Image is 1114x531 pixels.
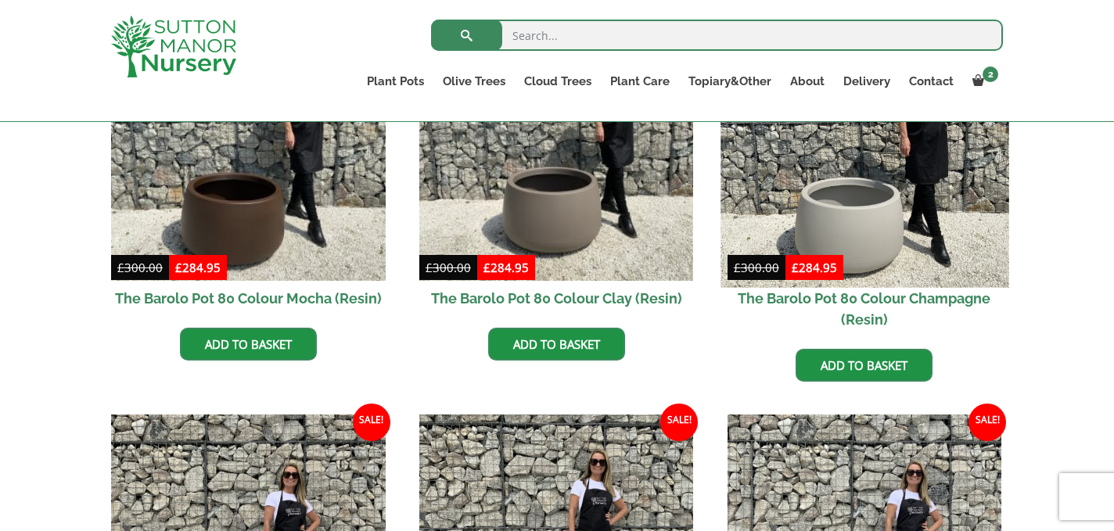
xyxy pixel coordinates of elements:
[426,260,471,275] bdi: 300.00
[111,6,386,281] img: The Barolo Pot 80 Colour Mocha (Resin)
[117,260,124,275] span: £
[426,260,433,275] span: £
[175,260,221,275] bdi: 284.95
[488,328,625,361] a: Add to basket: “The Barolo Pot 80 Colour Clay (Resin)”
[111,16,236,77] img: logo
[601,70,679,92] a: Plant Care
[515,70,601,92] a: Cloud Trees
[792,260,837,275] bdi: 284.95
[728,281,1002,337] h2: The Barolo Pot 80 Colour Champagne (Resin)
[419,6,694,281] img: The Barolo Pot 80 Colour Clay (Resin)
[796,349,933,382] a: Add to basket: “The Barolo Pot 80 Colour Champagne (Resin)”
[483,260,491,275] span: £
[180,328,317,361] a: Add to basket: “The Barolo Pot 80 Colour Mocha (Resin)”
[111,6,386,316] a: Sale! The Barolo Pot 80 Colour Mocha (Resin)
[792,260,799,275] span: £
[419,281,694,316] h2: The Barolo Pot 80 Colour Clay (Resin)
[679,70,781,92] a: Topiary&Other
[660,404,698,441] span: Sale!
[419,6,694,316] a: Sale! The Barolo Pot 80 Colour Clay (Resin)
[431,20,1003,51] input: Search...
[781,70,834,92] a: About
[834,70,900,92] a: Delivery
[983,66,998,82] span: 2
[358,70,433,92] a: Plant Pots
[968,404,1006,441] span: Sale!
[117,260,163,275] bdi: 300.00
[963,70,1003,92] a: 2
[175,260,182,275] span: £
[433,70,515,92] a: Olive Trees
[111,281,386,316] h2: The Barolo Pot 80 Colour Mocha (Resin)
[728,6,1002,337] a: Sale! The Barolo Pot 80 Colour Champagne (Resin)
[734,260,779,275] bdi: 300.00
[353,404,390,441] span: Sale!
[734,260,741,275] span: £
[900,70,963,92] a: Contact
[483,260,529,275] bdi: 284.95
